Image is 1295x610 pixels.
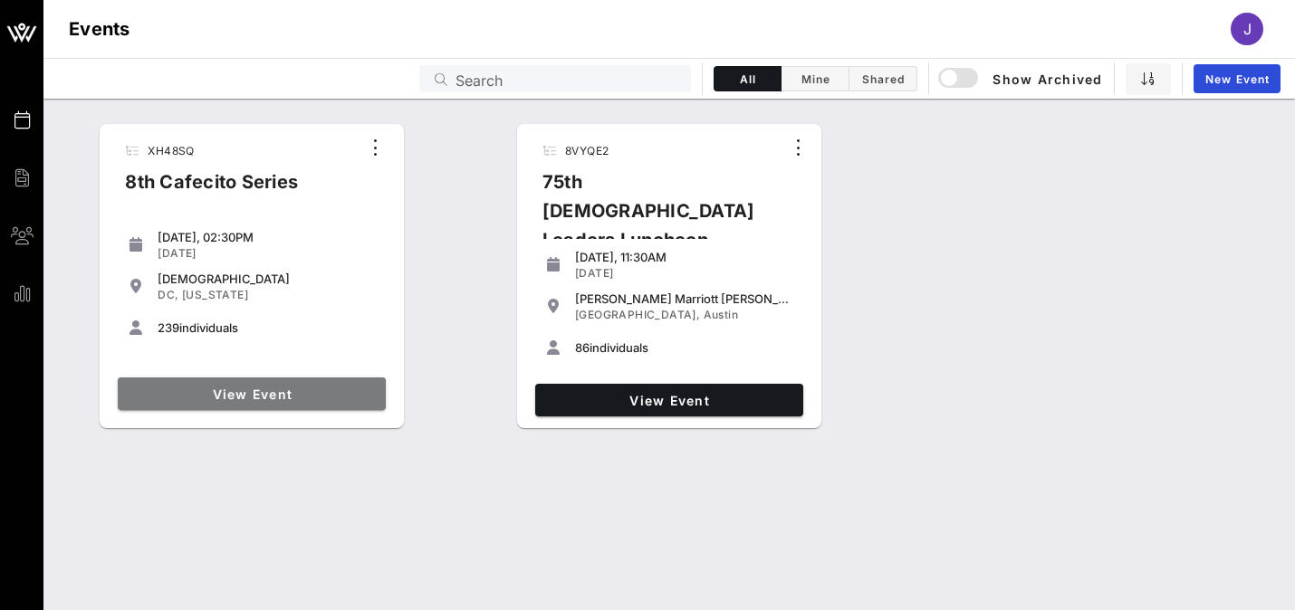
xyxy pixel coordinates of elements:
[158,272,379,286] div: [DEMOGRAPHIC_DATA]
[782,66,849,91] button: Mine
[182,288,248,301] span: [US_STATE]
[528,167,783,298] div: 75th [DEMOGRAPHIC_DATA] Leaders Luncheon Series
[158,320,379,335] div: individuals
[1243,20,1252,38] span: J
[158,230,379,244] div: [DATE], 02:30PM
[110,167,312,211] div: 8th Cafecito Series
[148,144,194,157] span: XH48SQ
[69,14,130,43] h1: Events
[704,308,738,321] span: Austin
[565,144,609,157] span: 8VYQE2
[941,68,1102,90] span: Show Archived
[535,384,803,416] a: View Event
[575,340,590,355] span: 86
[158,320,179,335] span: 239
[1204,72,1270,86] span: New Event
[1194,64,1281,93] a: New Event
[1231,13,1263,45] div: J
[575,308,700,321] span: [GEOGRAPHIC_DATA],
[125,386,379,402] span: View Event
[940,62,1103,95] button: Show Archived
[542,393,796,408] span: View Event
[575,250,796,264] div: [DATE], 11:30AM
[158,246,379,261] div: [DATE]
[575,291,796,306] div: [PERSON_NAME] Marriott [PERSON_NAME]
[849,66,917,91] button: Shared
[725,72,770,86] span: All
[575,266,796,281] div: [DATE]
[714,66,782,91] button: All
[158,288,178,301] span: DC,
[118,377,386,410] a: View Event
[575,340,796,355] div: individuals
[860,72,906,86] span: Shared
[792,72,838,86] span: Mine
